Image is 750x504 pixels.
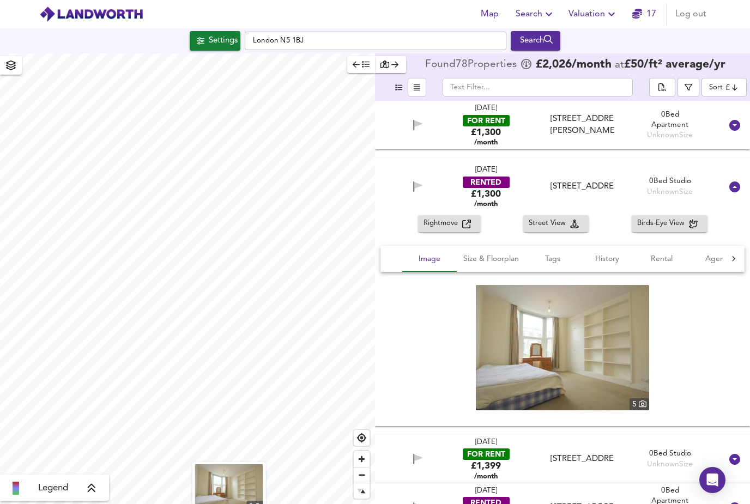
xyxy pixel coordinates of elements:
div: [DATE]RENTED£1,300 /month[STREET_ADDRESS]0Bed StudioUnknownSize [375,215,750,426]
span: Search [516,7,555,22]
span: Rightmove [424,217,462,230]
div: Sort [709,82,723,93]
span: Valuation [568,7,618,22]
span: £ 2,026 /month [536,59,612,70]
img: property thumbnail [476,285,649,410]
span: Map [476,7,503,22]
svg: Show Details [728,180,741,193]
div: Unknown Size [647,130,693,141]
div: [DATE]FOR RENT£1,300 /month[STREET_ADDRESS][PERSON_NAME]0Bed ApartmentUnknownSize [375,101,750,149]
button: Search [511,3,560,25]
span: History [586,252,628,266]
div: 0 Bed Studio [647,176,693,186]
div: Search [513,34,558,48]
div: [DATE]FOR RENT£1,399 /month[STREET_ADDRESS]0Bed StudioUnknownSize [375,435,750,483]
button: Birds-Eye View [632,215,707,232]
div: 0 Bed Apartment [644,110,696,131]
button: Map [472,3,507,25]
div: Found 78 Propert ies [425,59,519,70]
div: £1,399 [471,460,501,481]
span: Birds-Eye View [637,217,689,230]
div: £1,300 [471,188,501,209]
div: RENTED [463,177,510,188]
span: Log out [675,7,706,22]
span: /month [474,200,498,209]
div: Open Intercom Messenger [699,467,725,493]
div: [DATE]RENTED£1,300 /month[STREET_ADDRESS]0Bed StudioUnknownSize [375,158,750,215]
a: 17 [632,7,656,22]
span: Legend [38,482,68,495]
div: [DATE] [475,165,497,175]
button: Find my location [354,430,370,446]
div: [STREET_ADDRESS] [551,453,614,465]
div: [STREET_ADDRESS][PERSON_NAME] [551,113,614,137]
input: Text Filter... [443,78,633,96]
svg: Show Details [728,119,741,132]
button: Street View [523,215,589,232]
svg: Show Details [728,453,741,466]
span: £ 50 / ft² average /yr [624,59,725,70]
div: Sort [701,78,747,96]
span: Zoom out [354,467,370,483]
div: FOR RENT [463,115,510,126]
span: Agent [695,252,737,266]
div: 5 [630,398,649,410]
div: [DATE] [475,104,497,114]
div: Unknown Size [647,459,693,470]
div: [DATE] [475,438,497,448]
span: Size & Floorplan [463,252,519,266]
span: Image [409,252,450,266]
span: Reset bearing to north [351,480,372,501]
input: Enter a location... [245,32,506,50]
a: property thumbnail 5 [476,285,649,410]
div: Click to configure Search Settings [190,31,240,51]
span: Tags [532,252,573,266]
div: 0 Bed Studio [647,448,693,459]
div: split button [649,78,675,96]
span: /month [474,138,498,147]
span: at [615,60,624,70]
button: Zoom out [354,467,370,483]
div: Run Your Search [511,31,560,51]
img: logo [39,6,143,22]
div: [STREET_ADDRESS] [551,181,614,192]
div: Northolme Road, Highbury N5 2UU [546,453,619,465]
button: Log out [671,3,711,25]
span: Street View [529,217,570,230]
button: Search [511,31,560,51]
span: /month [474,472,498,481]
button: Zoom in [354,451,370,467]
div: Hornsey Road, Holloway, London, N7 7DD [546,113,619,137]
button: 17 [627,3,662,25]
button: Rightmove [418,215,481,232]
button: Reset bearing to north [354,483,370,499]
button: Settings [190,31,240,51]
button: Valuation [564,3,622,25]
div: Unknown Size [647,187,693,197]
div: Settings [209,34,238,48]
span: Rental [641,252,682,266]
div: FOR RENT [463,448,510,460]
div: £1,300 [471,126,501,147]
div: [DATE] [475,486,497,496]
div: Riversdale Road, Highbury, N5 2SU [546,181,619,192]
